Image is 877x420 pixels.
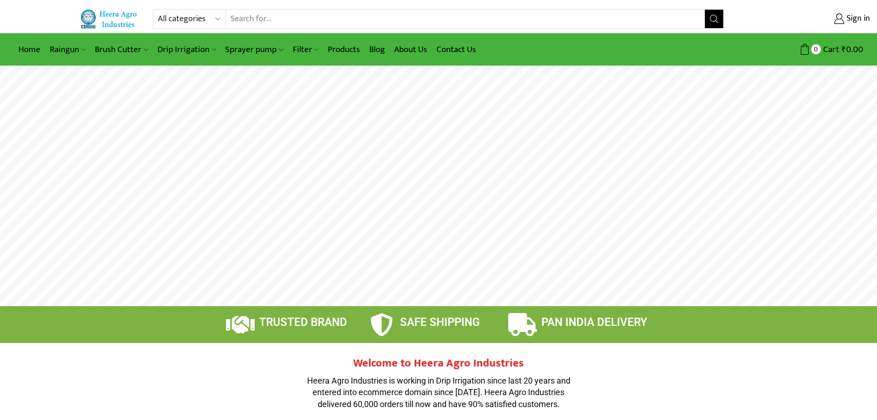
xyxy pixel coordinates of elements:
h2: Welcome to Heera Agro Industries [301,357,577,370]
a: Contact Us [432,39,481,60]
span: Sign in [844,13,870,25]
a: 0 Cart ₹0.00 [733,41,863,58]
a: Sign in [738,11,870,27]
span: PAN INDIA DELIVERY [541,316,647,329]
a: Brush Cutter [90,39,152,60]
span: Cart [821,43,839,56]
a: Sprayer pump [221,39,288,60]
a: About Us [389,39,432,60]
input: Search for... [226,10,705,28]
a: Home [14,39,45,60]
bdi: 0.00 [842,42,863,57]
span: TRUSTED BRAND [259,316,347,329]
span: SAFE SHIPPING [400,316,480,329]
span: 0 [811,44,821,54]
button: Search button [705,10,723,28]
a: Products [323,39,365,60]
a: Drip Irrigation [153,39,221,60]
a: Filter [288,39,323,60]
p: Heera Agro Industries is working in Drip Irrigation since last 20 years and entered into ecommerc... [301,375,577,410]
a: Blog [365,39,389,60]
span: ₹ [842,42,846,57]
a: Raingun [45,39,90,60]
